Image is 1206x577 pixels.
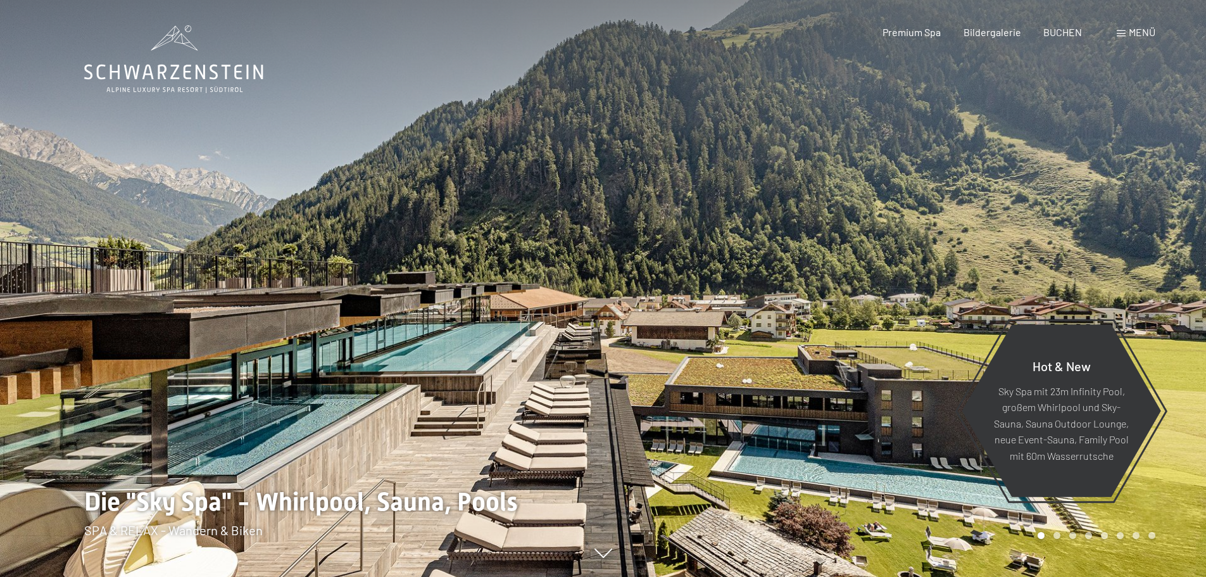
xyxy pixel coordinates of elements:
div: Carousel Page 8 [1148,532,1155,539]
div: Carousel Page 4 [1085,532,1092,539]
p: Sky Spa mit 23m Infinity Pool, großem Whirlpool und Sky-Sauna, Sauna Outdoor Lounge, neue Event-S... [993,383,1130,464]
div: Carousel Pagination [1033,532,1155,539]
a: Hot & New Sky Spa mit 23m Infinity Pool, großem Whirlpool und Sky-Sauna, Sauna Outdoor Lounge, ne... [961,324,1162,498]
div: Carousel Page 5 [1101,532,1108,539]
div: Carousel Page 6 [1117,532,1124,539]
div: Carousel Page 1 (Current Slide) [1038,532,1045,539]
a: Premium Spa [883,26,941,38]
a: BUCHEN [1043,26,1082,38]
div: Carousel Page 3 [1069,532,1076,539]
a: Bildergalerie [964,26,1021,38]
div: Carousel Page 2 [1053,532,1060,539]
span: Menü [1129,26,1155,38]
span: Hot & New [1033,358,1091,373]
div: Carousel Page 7 [1133,532,1140,539]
